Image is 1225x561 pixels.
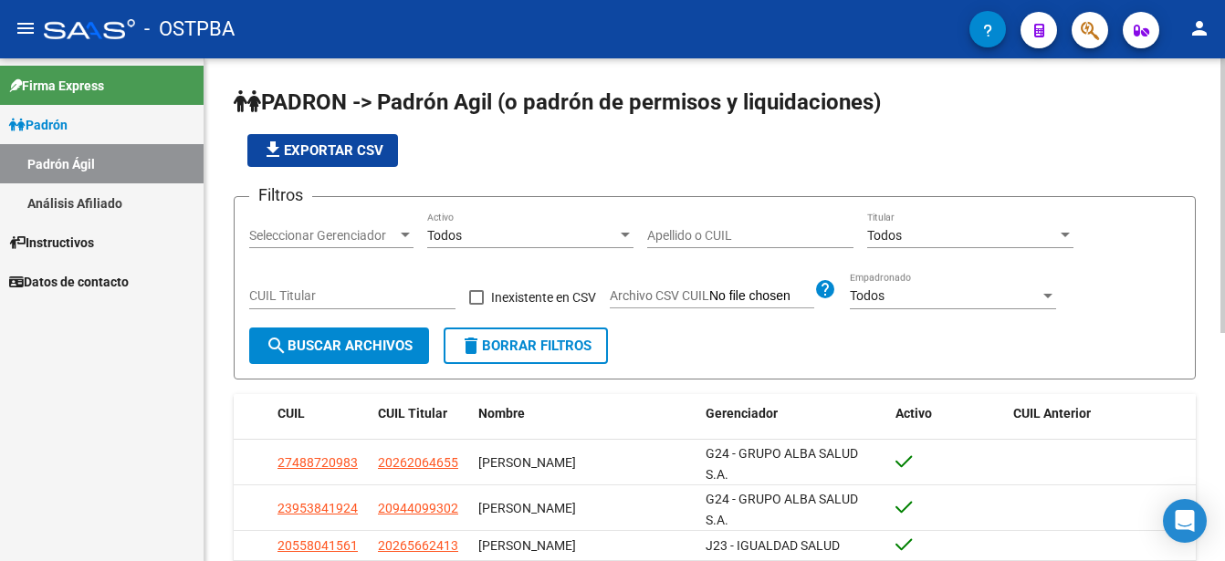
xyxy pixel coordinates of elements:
button: Borrar Filtros [444,327,608,364]
span: Borrar Filtros [460,338,592,354]
div: Open Intercom Messenger [1163,499,1207,543]
datatable-header-cell: CUIL Anterior [1006,394,1197,433]
datatable-header-cell: CUIL Titular [371,394,471,433]
span: [PERSON_NAME] [478,538,576,553]
span: [PERSON_NAME] [478,455,576,470]
span: 23953841924 [277,501,358,515]
h3: Filtros [249,182,312,208]
span: G24 - GRUPO ALBA SALUD S.A. [706,492,858,527]
button: Buscar Archivos [249,327,429,364]
span: G24 - GRUPO ALBA SALUD S.A. [706,446,858,482]
span: Gerenciador [706,406,778,421]
span: 27488720983 [277,455,358,470]
datatable-header-cell: Activo [888,394,1006,433]
mat-icon: help [814,278,836,300]
span: Seleccionar Gerenciador [249,228,397,244]
span: - OSTPBA [144,9,235,49]
span: Instructivos [9,233,94,253]
span: Exportar CSV [262,142,383,159]
span: Datos de contacto [9,272,129,292]
span: Activo [895,406,932,421]
datatable-header-cell: Nombre [471,394,698,433]
mat-icon: person [1188,17,1210,39]
span: 20265662413 [378,538,458,553]
span: Nombre [478,406,525,421]
span: 20944099302 [378,501,458,515]
span: Firma Express [9,76,104,96]
span: Todos [867,228,902,243]
span: Buscar Archivos [266,338,413,354]
datatable-header-cell: CUIL [270,394,371,433]
mat-icon: file_download [262,139,284,161]
span: [PERSON_NAME] [478,501,576,515]
span: 20558041561 [277,538,358,553]
span: Todos [850,288,885,303]
mat-icon: delete [460,335,482,357]
input: Archivo CSV CUIL [709,288,814,305]
span: CUIL Anterior [1013,406,1091,421]
span: Todos [427,228,462,243]
span: 20262064655 [378,455,458,470]
button: Exportar CSV [247,134,398,167]
span: CUIL Titular [378,406,447,421]
span: J23 - IGUALDAD SALUD [706,538,840,553]
mat-icon: search [266,335,288,357]
datatable-header-cell: Gerenciador [698,394,889,433]
mat-icon: menu [15,17,37,39]
span: PADRON -> Padrón Agil (o padrón de permisos y liquidaciones) [234,89,881,115]
span: Inexistente en CSV [491,286,596,308]
span: Padrón [9,115,68,135]
span: CUIL [277,406,305,421]
span: Archivo CSV CUIL [610,288,709,303]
